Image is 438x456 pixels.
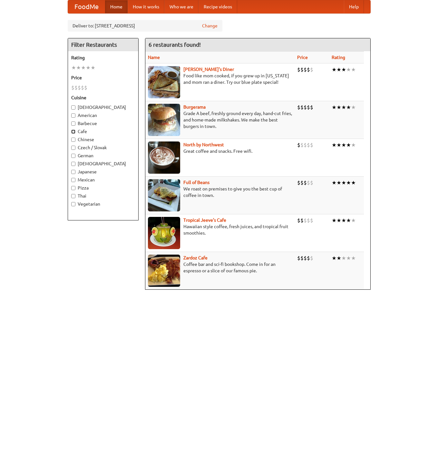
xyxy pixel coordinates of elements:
[307,141,310,149] li: $
[304,217,307,224] li: $
[71,146,75,150] input: Czech / Slovak
[307,179,310,186] li: $
[71,185,135,191] label: Pizza
[307,255,310,262] li: $
[351,217,356,224] li: ★
[105,0,128,13] a: Home
[71,154,75,158] input: German
[183,180,209,185] a: Full of Beans
[86,64,91,71] li: ★
[332,55,345,60] a: Rating
[336,141,341,149] li: ★
[71,74,135,81] h5: Price
[304,104,307,111] li: $
[307,217,310,224] li: $
[74,84,78,91] li: $
[71,64,76,71] li: ★
[71,54,135,61] h5: Rating
[183,67,234,72] a: [PERSON_NAME]'s Diner
[81,84,84,91] li: $
[346,141,351,149] li: ★
[71,152,135,159] label: German
[71,202,75,206] input: Vegetarian
[346,255,351,262] li: ★
[341,217,346,224] li: ★
[149,42,201,48] ng-pluralize: 6 restaurants found!
[71,186,75,190] input: Pizza
[148,217,180,249] img: jeeves.jpg
[71,136,135,143] label: Chinese
[300,141,304,149] li: $
[78,84,81,91] li: $
[300,255,304,262] li: $
[300,217,304,224] li: $
[71,113,75,118] input: American
[71,112,135,119] label: American
[71,177,135,183] label: Mexican
[336,66,341,73] li: ★
[332,179,336,186] li: ★
[68,20,222,32] div: Deliver to: [STREET_ADDRESS]
[300,66,304,73] li: $
[351,66,356,73] li: ★
[148,141,180,174] img: north.jpg
[71,130,75,134] input: Cafe
[336,104,341,111] li: ★
[148,261,292,274] p: Coffee bar and sci-fi bookshop. Come in for an espresso or a slice of our famous pie.
[128,0,164,13] a: How it works
[71,144,135,151] label: Czech / Slovak
[183,104,206,110] a: Burgerama
[297,217,300,224] li: $
[148,179,180,211] img: beans.jpg
[71,128,135,135] label: Cafe
[351,104,356,111] li: ★
[297,141,300,149] li: $
[346,217,351,224] li: ★
[346,66,351,73] li: ★
[297,55,308,60] a: Price
[341,66,346,73] li: ★
[310,179,313,186] li: $
[351,179,356,186] li: ★
[300,104,304,111] li: $
[148,255,180,287] img: zardoz.jpg
[148,110,292,130] p: Grade A beef, freshly ground every day, hand-cut fries, and home-made milkshakes. We make the bes...
[148,223,292,236] p: Hawaiian style coffee, fresh juices, and tropical fruit smoothies.
[148,66,180,98] img: sallys.jpg
[336,179,341,186] li: ★
[199,0,237,13] a: Recipe videos
[297,255,300,262] li: $
[71,194,75,198] input: Thai
[346,104,351,111] li: ★
[310,104,313,111] li: $
[351,255,356,262] li: ★
[71,105,75,110] input: [DEMOGRAPHIC_DATA]
[183,142,224,147] a: North by Northwest
[71,120,135,127] label: Barbecue
[71,84,74,91] li: $
[183,255,208,260] a: Zardoz Cafe
[71,138,75,142] input: Chinese
[71,94,135,101] h5: Cuisine
[310,255,313,262] li: $
[332,217,336,224] li: ★
[68,0,105,13] a: FoodMe
[148,104,180,136] img: burgerama.jpg
[148,186,292,199] p: We roast on premises to give you the best cup of coffee in town.
[71,193,135,199] label: Thai
[71,169,135,175] label: Japanese
[304,179,307,186] li: $
[304,141,307,149] li: $
[71,160,135,167] label: [DEMOGRAPHIC_DATA]
[71,178,75,182] input: Mexican
[81,64,86,71] li: ★
[84,84,87,91] li: $
[183,218,226,223] a: Tropical Jeeve's Cafe
[68,38,138,51] h4: Filter Restaurants
[148,73,292,85] p: Food like mom cooked, if you grew up in [US_STATE] and mom ran a diner. Try our blue plate special!
[304,66,307,73] li: $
